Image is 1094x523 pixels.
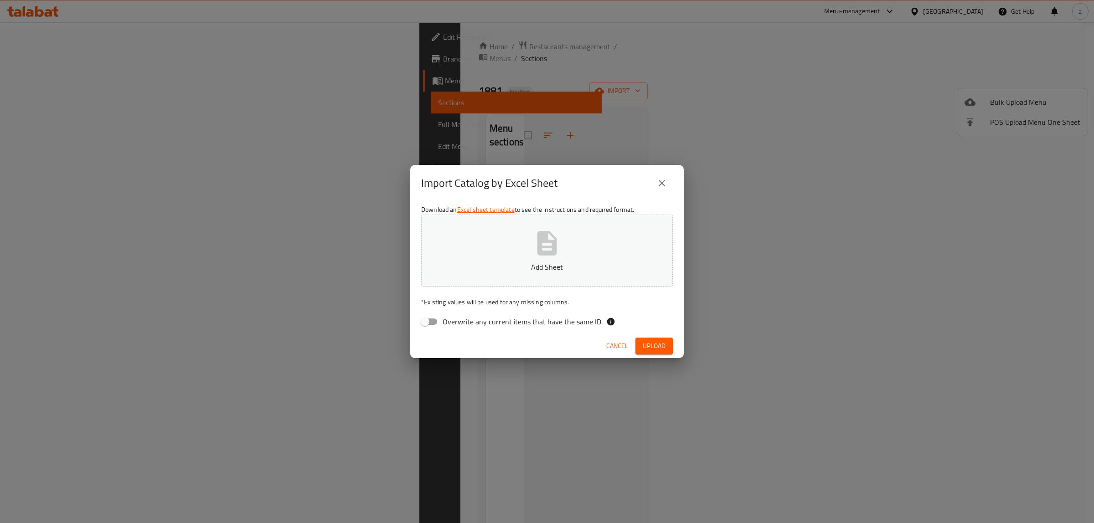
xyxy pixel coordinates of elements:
span: Overwrite any current items that have the same ID. [443,316,603,327]
button: Cancel [603,338,632,354]
button: close [651,172,673,194]
a: Excel sheet template [457,204,515,215]
div: Download an to see the instructions and required format. [410,201,684,333]
button: Add Sheet [421,215,673,287]
span: Upload [643,340,666,352]
p: Existing values will be used for any missing columns. [421,297,673,307]
button: Upload [635,338,673,354]
h2: Import Catalog by Excel Sheet [421,176,557,190]
p: Add Sheet [435,261,659,272]
span: Cancel [606,340,628,352]
svg: If the overwrite option isn't selected, then the items that match an existing ID will be ignored ... [606,317,615,326]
